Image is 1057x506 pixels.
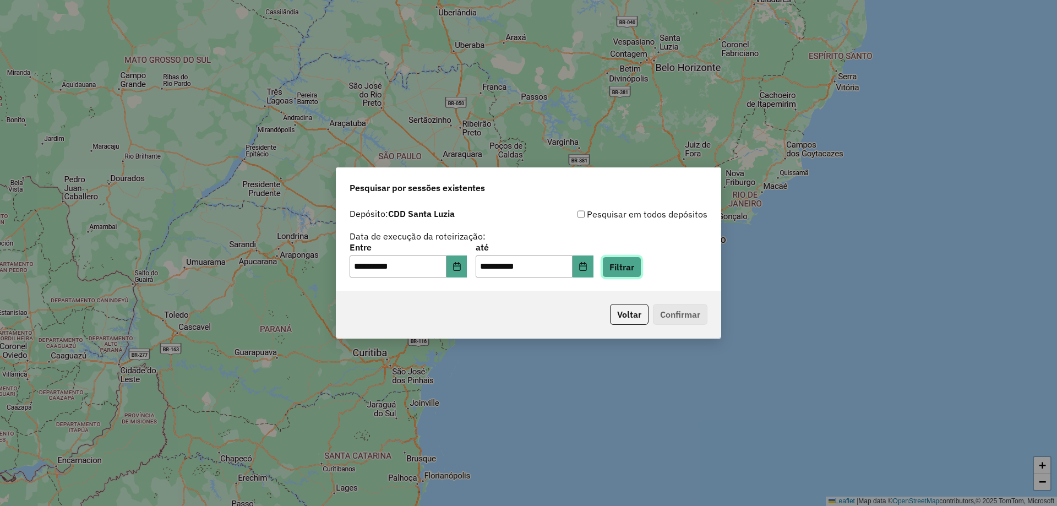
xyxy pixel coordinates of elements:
button: Choose Date [573,255,593,278]
label: Entre [350,241,467,254]
button: Voltar [610,304,649,325]
label: Depósito: [350,207,455,220]
label: até [476,241,593,254]
strong: CDD Santa Luzia [388,208,455,219]
div: Pesquisar em todos depósitos [528,208,707,221]
button: Choose Date [446,255,467,278]
button: Filtrar [602,257,641,278]
label: Data de execução da roteirização: [350,230,486,243]
span: Pesquisar por sessões existentes [350,181,485,194]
